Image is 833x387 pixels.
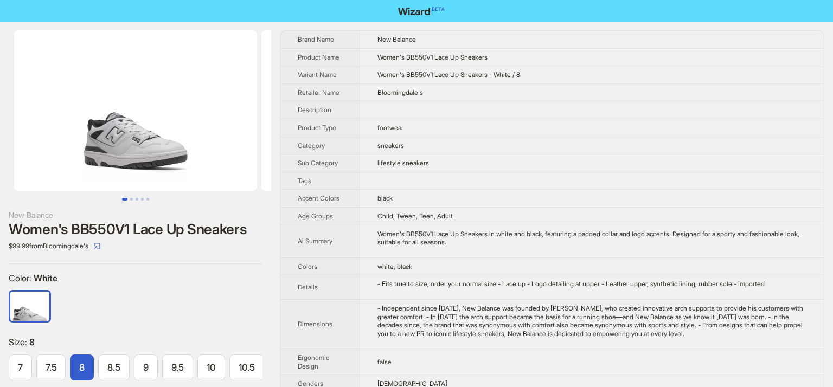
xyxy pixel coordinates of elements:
button: Go to slide 5 [146,198,149,201]
span: Age Groups [298,212,333,220]
span: 8 [79,362,85,373]
label: available [9,354,32,380]
span: Women's BB550V1 Lace Up Sneakers - White / 8 [377,70,520,79]
span: false [377,358,392,366]
span: 10 [207,362,216,373]
span: Size : [9,337,29,347]
span: Colors [298,262,317,270]
label: available [98,354,130,380]
div: Women's BB550V1 Lace Up Sneakers [9,221,262,237]
span: white, black [377,262,412,270]
span: sneakers [377,141,404,150]
div: Women's BB550V1 Lace Up Sneakers in white and black, featuring a padded collar and logo accents. ... [377,230,806,247]
div: - Fits true to size, order your normal size - Lace up - Logo detailing at upper - Leather upper, ... [377,280,806,288]
label: available [10,291,49,320]
label: available [229,354,264,380]
button: Go to slide 1 [122,198,127,201]
span: Child, Tween, Teen, Adult [377,212,453,220]
button: Go to slide 3 [136,198,138,201]
span: footwear [377,124,403,132]
span: Tags [298,177,311,185]
span: Description [298,106,331,114]
span: Bloomingdale's [377,88,423,96]
label: available [162,354,194,380]
span: New Balance [377,35,416,43]
span: 7.5 [46,362,57,373]
span: lifestyle sneakers [377,159,429,167]
span: Ergonomic Design [298,353,329,370]
span: 10.5 [239,362,255,373]
span: 9 [143,362,149,373]
div: New Balance [9,209,262,221]
span: Brand Name [298,35,334,43]
span: 7 [18,362,23,373]
span: Women's BB550V1 Lace Up Sneakers [377,53,488,61]
span: 8.5 [107,362,120,373]
span: Variant Name [298,70,337,79]
img: White [10,292,49,321]
span: Product Name [298,53,339,61]
span: 8 [29,337,35,347]
span: Retailer Name [298,88,339,96]
span: Category [298,141,325,150]
span: black [377,194,393,202]
label: available [70,354,94,380]
span: select [94,243,100,249]
span: Ai Summary [298,237,332,245]
span: Color : [9,273,34,283]
label: available [36,354,66,380]
span: Sub Category [298,159,338,167]
span: Dimensions [298,320,332,328]
img: Women's BB550V1 Lace Up Sneakers Women's BB550V1 Lace Up Sneakers - White / 8 image 1 [14,30,257,191]
img: Women's BB550V1 Lace Up Sneakers Women's BB550V1 Lace Up Sneakers - White / 8 image 2 [261,30,504,191]
button: Go to slide 4 [141,198,144,201]
div: $99.99 from Bloomingdale's [9,237,262,255]
label: available [197,354,225,380]
span: Product Type [298,124,336,132]
span: Accent Colors [298,194,339,202]
span: Details [298,283,318,291]
div: - Independent since 1906, New Balance was founded by William Riley, who created innovative arch s... [377,304,806,338]
span: White [34,273,57,283]
span: 9.5 [171,362,184,373]
button: Go to slide 2 [130,198,133,201]
label: available [134,354,158,380]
